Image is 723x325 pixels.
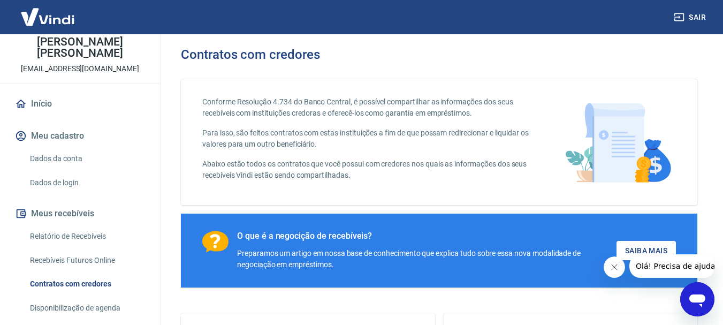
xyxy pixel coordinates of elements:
a: Relatório de Recebíveis [26,225,147,247]
iframe: Botão para abrir a janela de mensagens [680,282,714,316]
button: Meu cadastro [13,124,147,148]
div: O que é a negocição de recebíveis? [237,231,617,241]
p: Para isso, são feitos contratos com estas instituições a fim de que possam redirecionar e liquida... [202,127,534,150]
p: [EMAIL_ADDRESS][DOMAIN_NAME] [21,63,139,74]
p: [PERSON_NAME] [PERSON_NAME] [9,36,151,59]
iframe: Fechar mensagem [604,256,625,278]
img: main-image.9f1869c469d712ad33ce.png [560,96,676,188]
button: Sair [672,7,710,27]
img: Vindi [13,1,82,33]
iframe: Mensagem da empresa [629,254,714,278]
p: Abaixo estão todos os contratos que você possui com credores nos quais as informações dos seus re... [202,158,534,181]
a: Disponibilização de agenda [26,297,147,319]
a: Saiba Mais [617,241,676,261]
a: Dados de login [26,172,147,194]
a: Contratos com credores [26,273,147,295]
div: Preparamos um artigo em nossa base de conhecimento que explica tudo sobre essa nova modalidade de... [237,248,617,270]
a: Início [13,92,147,116]
h3: Contratos com credores [181,47,320,62]
span: Olá! Precisa de ajuda? [6,7,90,16]
img: Ícone com um ponto de interrogação. [202,231,229,253]
p: Conforme Resolução 4.734 do Banco Central, é possível compartilhar as informações dos seus recebí... [202,96,534,119]
button: Meus recebíveis [13,202,147,225]
a: Recebíveis Futuros Online [26,250,147,271]
a: Dados da conta [26,148,147,170]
